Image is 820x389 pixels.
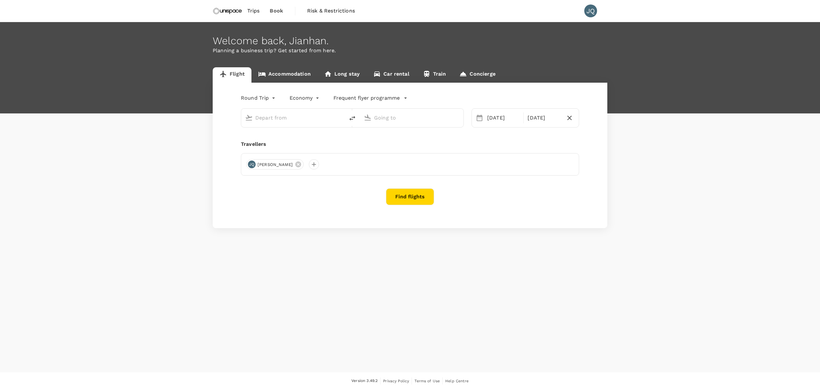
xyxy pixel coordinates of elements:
div: Welcome back , Jianhan . [213,35,607,47]
a: Terms of Use [414,377,440,385]
button: Open [340,117,341,118]
span: Trips [247,7,260,15]
a: Concierge [453,67,502,83]
div: Travellers [241,140,579,148]
a: Long stay [317,67,366,83]
span: Book [270,7,283,15]
a: Help Centre [445,377,469,385]
div: [DATE] [485,112,522,124]
input: Depart from [255,113,331,123]
button: Open [459,117,460,118]
button: Frequent flyer programme [333,94,407,102]
a: Car rental [366,67,416,83]
a: Privacy Policy [383,377,409,385]
span: Version 3.49.2 [351,378,378,384]
input: Going to [374,113,450,123]
p: Frequent flyer programme [333,94,400,102]
button: delete [345,111,360,126]
div: JQ [248,161,256,168]
img: Unispace [213,4,242,18]
p: Planning a business trip? Get started from here. [213,47,607,54]
div: [DATE] [525,112,562,124]
div: Economy [290,93,321,103]
a: Flight [213,67,251,83]
span: Help Centre [445,379,469,383]
span: [PERSON_NAME] [254,161,297,168]
div: JQ [584,4,597,17]
a: Accommodation [251,67,317,83]
div: Round Trip [241,93,277,103]
span: Risk & Restrictions [307,7,355,15]
div: JQ[PERSON_NAME] [246,159,304,170]
button: Find flights [386,188,434,205]
a: Train [416,67,453,83]
span: Privacy Policy [383,379,409,383]
span: Terms of Use [414,379,440,383]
